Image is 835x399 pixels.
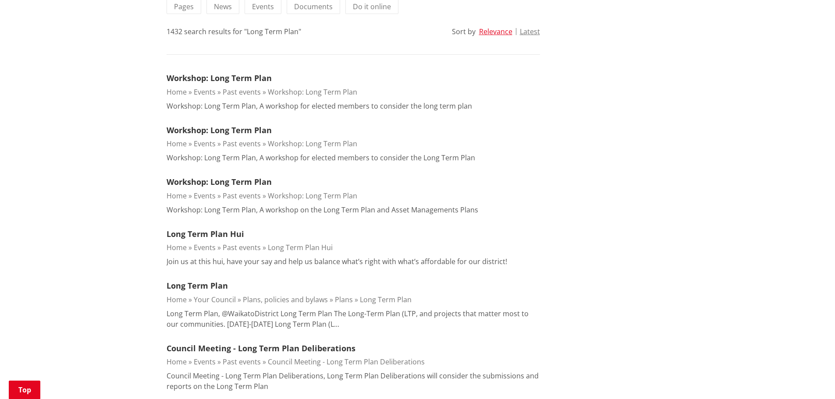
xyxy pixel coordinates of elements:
[452,26,476,37] div: Sort by
[167,343,355,353] a: Council Meeting - Long Term Plan Deliberations
[223,243,261,252] a: Past events
[194,295,236,304] a: Your Council
[167,152,475,163] p: Workshop: Long Term Plan, A workshop for elected members to consider the Long Term Plan
[268,243,333,252] a: Long Term Plan Hui
[167,243,187,252] a: Home
[167,308,540,329] p: Long Term Plan, @WaikatoDistrict Long Term Plan The Long-Term Plan (LTP, and projects that matter...
[167,73,272,83] a: Workshop: Long Term Plan
[335,295,353,304] a: Plans
[167,177,272,187] a: Workshop: Long Term Plan
[194,243,216,252] a: Events
[294,2,333,11] span: Documents
[167,125,272,135] a: Workshop: Long Term Plan
[167,280,228,291] a: Long Term Plan
[268,139,357,148] a: Workshop: Long Term Plan
[360,295,412,304] a: Long Term Plan
[167,357,187,367] a: Home
[167,191,187,201] a: Home
[167,139,187,148] a: Home
[223,191,261,201] a: Past events
[167,205,478,215] p: Workshop: Long Term Plan, A workshop on the Long Term Plan and Asset Managements Plans
[194,87,216,97] a: Events
[243,295,328,304] a: Plans, policies and bylaws
[223,139,261,148] a: Past events
[479,28,512,35] button: Relevance
[167,256,507,267] p: Join us at this hui, have your say and help us balance what’s right with what’s affordable for ou...
[252,2,274,11] span: Events
[194,139,216,148] a: Events
[194,357,216,367] a: Events
[194,191,216,201] a: Events
[353,2,391,11] span: Do it online
[214,2,232,11] span: News
[167,26,301,37] div: 1432 search results for "Long Term Plan"
[167,371,540,392] p: Council Meeting - Long Term Plan Deliberations, Long Term Plan Deliberations will consider the su...
[167,295,187,304] a: Home
[520,28,540,35] button: Latest
[223,87,261,97] a: Past events
[268,87,357,97] a: Workshop: Long Term Plan
[174,2,194,11] span: Pages
[795,362,826,394] iframe: Messenger Launcher
[268,191,357,201] a: Workshop: Long Term Plan
[268,357,425,367] a: Council Meeting - Long Term Plan Deliberations
[167,87,187,97] a: Home
[167,101,472,111] p: Workshop: Long Term Plan, A workshop for elected members to consider the long term plan
[167,229,244,239] a: Long Term Plan Hui
[9,381,40,399] a: Top
[223,357,261,367] a: Past events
